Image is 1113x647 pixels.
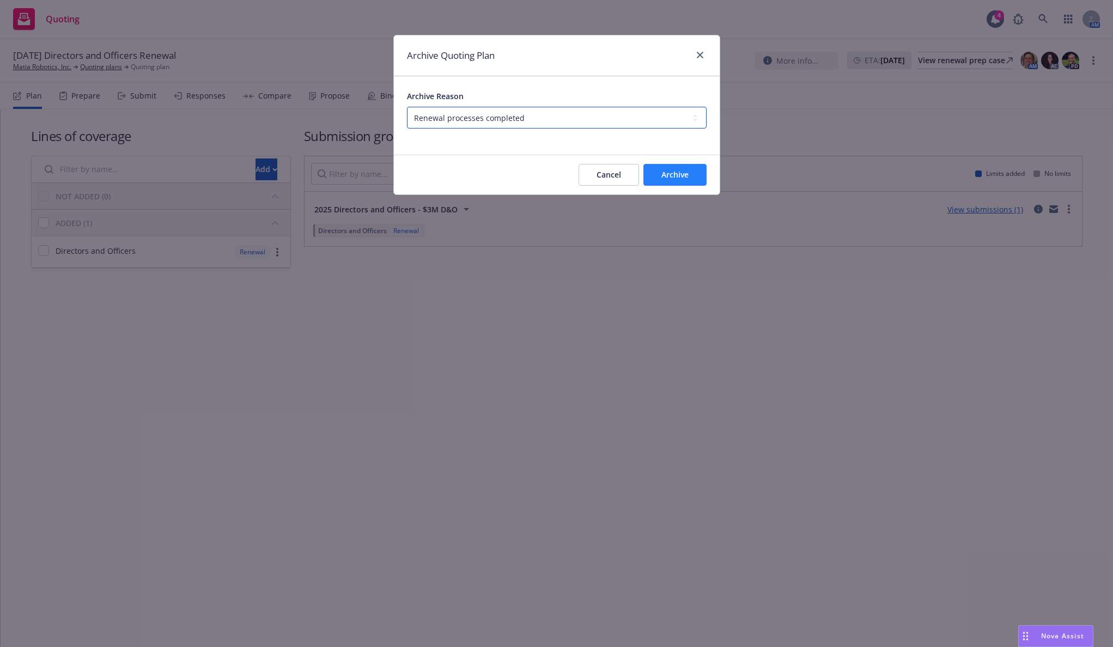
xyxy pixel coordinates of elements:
[407,91,464,101] span: Archive Reason
[694,48,707,62] a: close
[579,164,639,186] button: Cancel
[597,169,621,180] span: Cancel
[643,164,707,186] button: Archive
[661,169,689,180] span: Archive
[407,48,495,63] h1: Archive Quoting Plan
[1018,625,1093,647] button: Nova Assist
[1019,626,1032,646] div: Drag to move
[1041,631,1084,640] span: Nova Assist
